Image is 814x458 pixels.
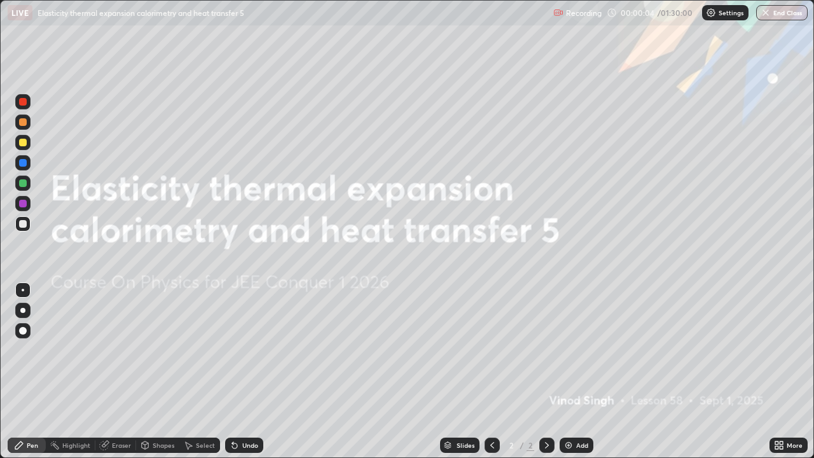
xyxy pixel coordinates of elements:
div: 2 [527,440,534,451]
div: 2 [505,441,518,449]
div: Eraser [112,442,131,448]
img: end-class-cross [761,8,771,18]
img: recording.375f2c34.svg [553,8,563,18]
div: Select [196,442,215,448]
img: class-settings-icons [706,8,716,18]
p: Elasticity thermal expansion calorimetry and heat transfer 5 [38,8,244,18]
div: Pen [27,442,38,448]
p: Recording [566,8,602,18]
div: Highlight [62,442,90,448]
p: Settings [719,10,743,16]
div: Shapes [153,442,174,448]
button: End Class [756,5,808,20]
div: Undo [242,442,258,448]
div: More [787,442,803,448]
p: LIVE [11,8,29,18]
div: Add [576,442,588,448]
div: / [520,441,524,449]
div: Slides [457,442,474,448]
img: add-slide-button [563,440,574,450]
